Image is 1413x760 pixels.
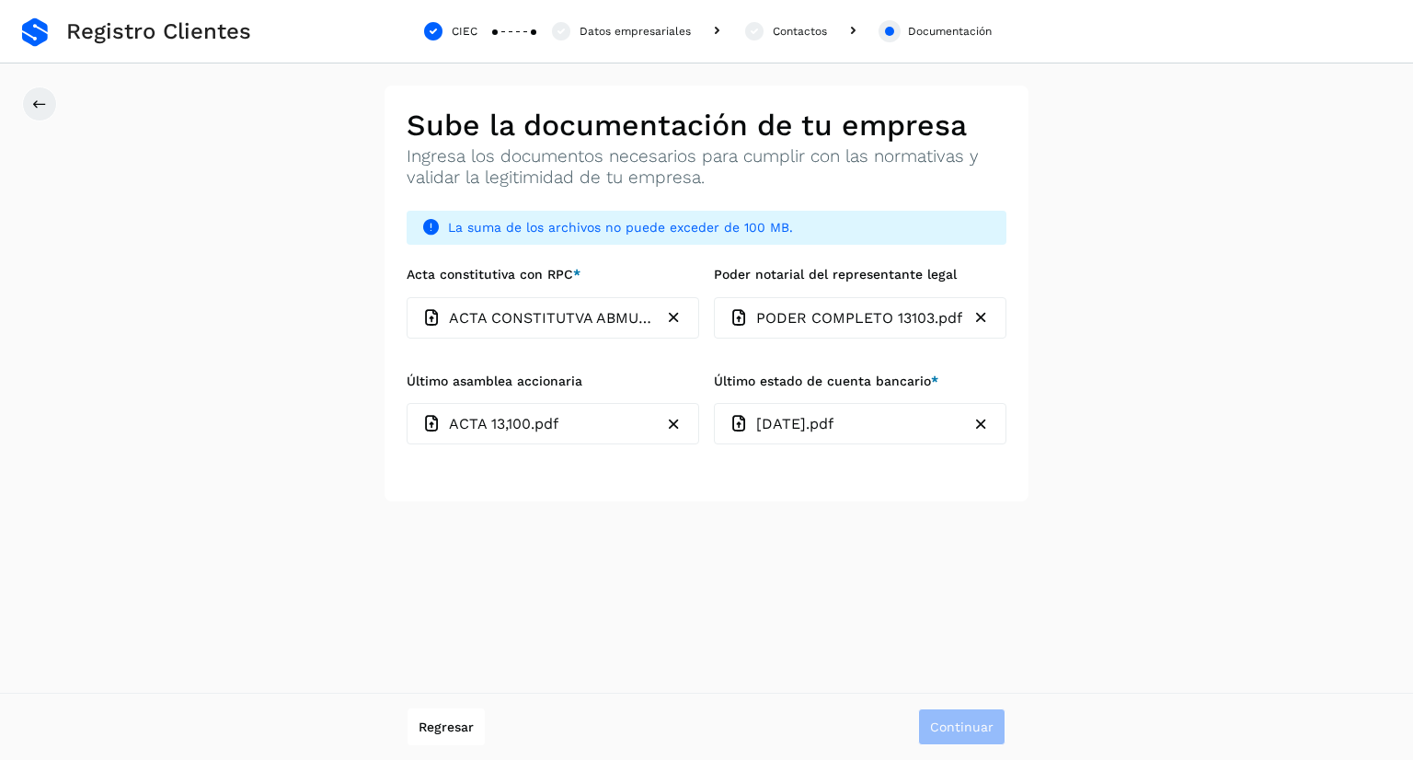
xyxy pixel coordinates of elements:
[407,146,1006,189] p: Ingresa los documentos necesarios para cumplir con las normativas y validar la legitimidad de tu ...
[971,308,991,327] button: PODER COMPLETO 13103.pdf
[664,415,684,433] button: ACTA 13,100.pdf
[714,374,1006,389] label: Último estado de cuenta bancario
[407,108,1006,143] h2: Sube la documentación de tu empresa
[918,708,1005,745] button: Continuar
[971,415,991,433] button: [DATE].pdf
[407,374,699,389] label: Último asamblea accionaria
[452,23,477,40] div: CIEC
[407,267,699,282] label: Acta constitutiva con RPC
[448,218,992,237] span: La suma de los archivos no puede exceder de 100 MB.
[714,267,1006,282] label: Poder notarial del representante legal
[580,23,691,40] div: Datos empresariales
[449,415,558,432] p: ACTA 13,100.pdf
[664,308,684,327] button: ACTA CONSTITUTVA ABMUSS REG PUBLICO.pdf
[408,708,485,745] button: Regresar
[756,309,962,327] p: PODER COMPLETO 13103.pdf
[419,720,474,733] span: Regresar
[908,23,992,40] div: Documentación
[66,18,251,45] span: Registro Clientes
[449,309,657,327] p: ACTA CONSTITUTVA ABMUSS REG PUBLICO.pdf
[756,415,833,432] p: [DATE].pdf
[773,23,827,40] div: Contactos
[930,720,994,733] span: Continuar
